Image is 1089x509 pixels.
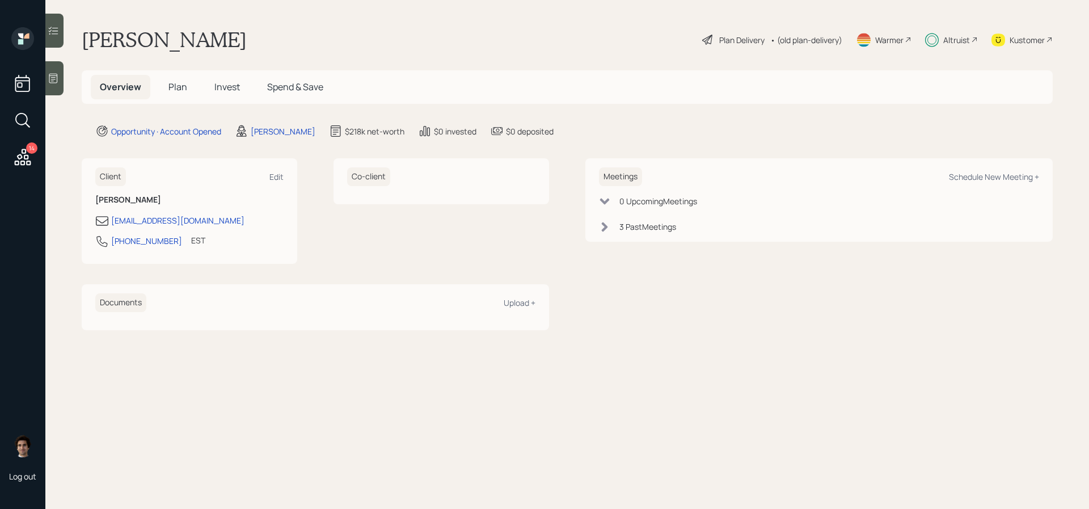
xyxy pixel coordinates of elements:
span: Spend & Save [267,81,323,93]
div: [PHONE_NUMBER] [111,235,182,247]
div: $0 invested [434,125,476,137]
div: • (old plan-delivery) [770,34,842,46]
img: harrison-schaefer-headshot-2.png [11,435,34,457]
div: Kustomer [1010,34,1045,46]
div: Warmer [875,34,904,46]
h1: [PERSON_NAME] [82,27,247,52]
h6: Client [95,167,126,186]
div: Log out [9,471,36,482]
div: Plan Delivery [719,34,765,46]
span: Overview [100,81,141,93]
div: Opportunity · Account Opened [111,125,221,137]
h6: Documents [95,293,146,312]
h6: [PERSON_NAME] [95,195,284,205]
div: $0 deposited [506,125,554,137]
div: $218k net-worth [345,125,404,137]
div: Edit [269,171,284,182]
div: [EMAIL_ADDRESS][DOMAIN_NAME] [111,214,244,226]
h6: Meetings [599,167,642,186]
span: Invest [214,81,240,93]
div: 0 Upcoming Meeting s [619,195,697,207]
div: EST [191,234,205,246]
div: 3 Past Meeting s [619,221,676,233]
div: Altruist [943,34,970,46]
span: Plan [168,81,187,93]
div: [PERSON_NAME] [251,125,315,137]
div: 14 [26,142,37,154]
div: Upload + [504,297,535,308]
h6: Co-client [347,167,390,186]
div: Schedule New Meeting + [949,171,1039,182]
